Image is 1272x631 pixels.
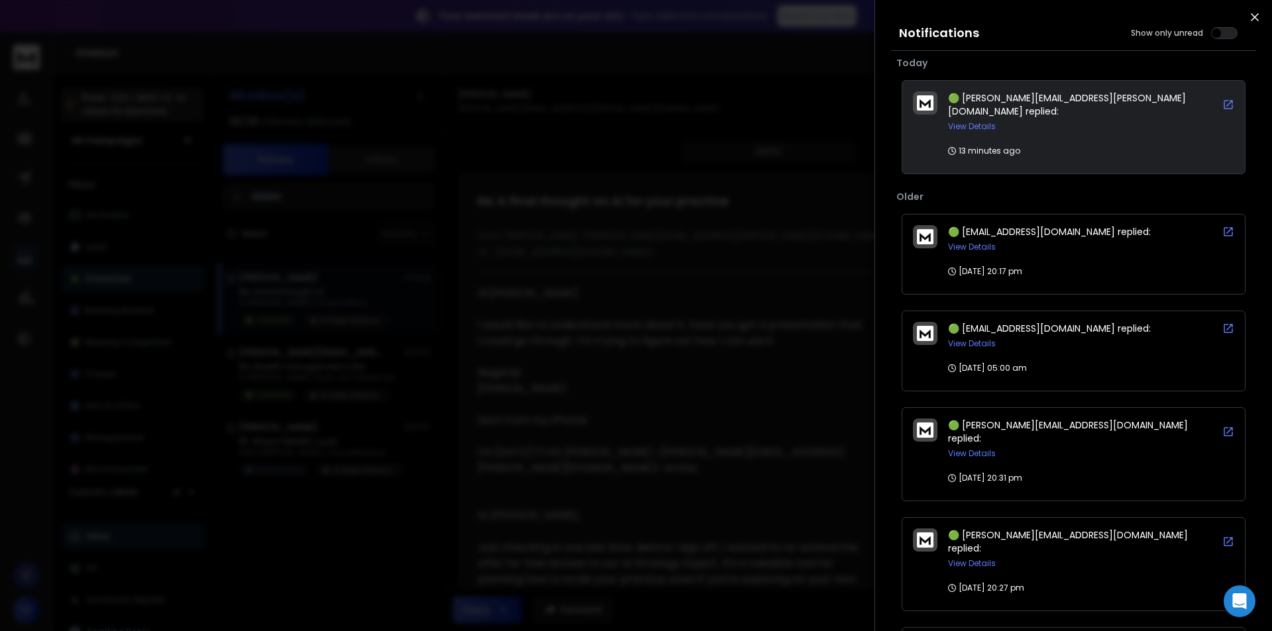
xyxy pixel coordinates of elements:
[948,121,996,132] button: View Details
[896,190,1251,203] p: Older
[917,326,933,341] img: logo
[948,583,1024,593] p: [DATE] 20:27 pm
[948,91,1186,118] span: 🟢 [PERSON_NAME][EMAIL_ADDRESS][PERSON_NAME][DOMAIN_NAME] replied:
[948,322,1151,335] span: 🟢 [EMAIL_ADDRESS][DOMAIN_NAME] replied:
[948,242,996,252] button: View Details
[948,363,1027,373] p: [DATE] 05:00 am
[948,558,996,569] button: View Details
[948,418,1188,445] span: 🟢 [PERSON_NAME][EMAIL_ADDRESS][DOMAIN_NAME] replied:
[948,473,1022,483] p: [DATE] 20:31 pm
[1131,28,1203,38] label: Show only unread
[917,532,933,548] img: logo
[948,338,996,349] button: View Details
[917,422,933,438] img: logo
[948,225,1151,238] span: 🟢 [EMAIL_ADDRESS][DOMAIN_NAME] replied:
[948,448,996,459] button: View Details
[896,56,1251,70] p: Today
[899,24,979,42] h3: Notifications
[917,95,933,111] img: logo
[948,528,1188,555] span: 🟢 [PERSON_NAME][EMAIL_ADDRESS][DOMAIN_NAME] replied:
[948,266,1022,277] p: [DATE] 20:17 pm
[1224,585,1255,617] div: Open Intercom Messenger
[948,146,1020,156] p: 13 minutes ago
[917,229,933,244] img: logo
